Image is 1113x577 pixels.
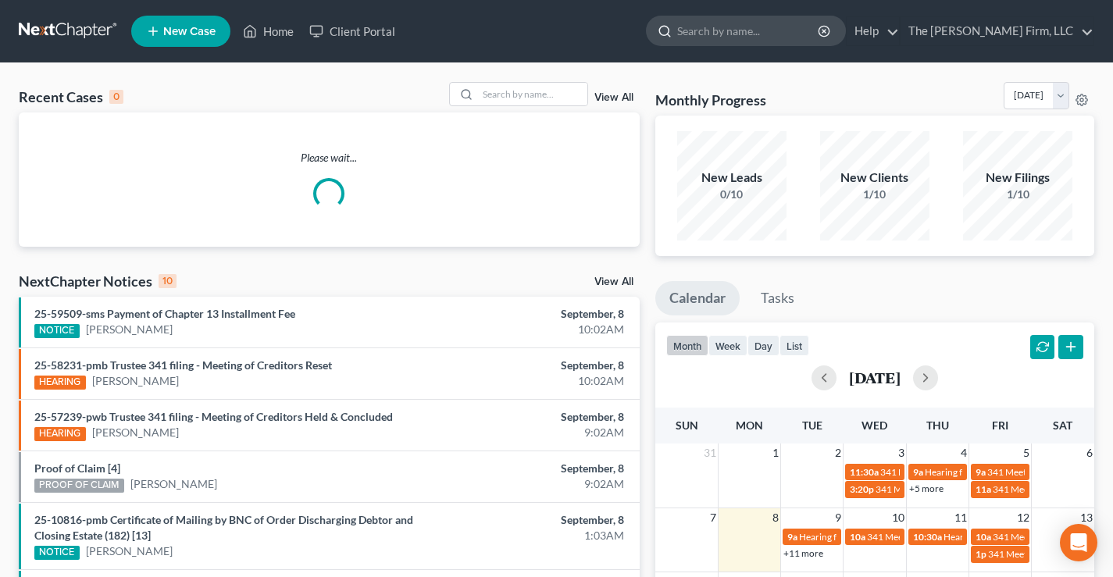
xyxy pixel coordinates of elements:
div: 1/10 [820,187,929,202]
div: Open Intercom Messenger [1060,524,1097,561]
span: 10a [850,531,865,543]
div: Recent Cases [19,87,123,106]
span: Hearing for [944,531,990,543]
span: 341 Meeting for [PERSON_NAME] [876,483,1016,495]
span: 10:30a [913,531,942,543]
div: NOTICE [34,546,80,560]
a: Calendar [655,281,740,315]
span: Sat [1053,419,1072,432]
div: September, 8 [438,306,624,322]
a: Help [847,17,899,45]
p: Please wait... [19,150,640,166]
span: 9a [913,466,923,478]
span: New Case [163,26,216,37]
a: [PERSON_NAME] [130,476,217,492]
a: [PERSON_NAME] [86,322,173,337]
a: +5 more [909,483,944,494]
div: 10 [159,274,177,288]
span: 10a [976,531,991,543]
button: week [708,335,747,356]
span: 11a [976,483,991,495]
h3: Monthly Progress [655,91,766,109]
span: 3 [897,443,906,462]
div: NextChapter Notices [19,272,177,290]
div: 1:03AM [438,528,624,543]
button: day [747,335,779,356]
a: Home [235,17,301,45]
a: [PERSON_NAME] [86,543,173,559]
span: 10 [890,508,906,527]
div: 10:02AM [438,373,624,389]
span: 9a [787,531,797,543]
span: 1p [976,548,986,560]
div: 10:02AM [438,322,624,337]
input: Search by name... [478,83,587,105]
span: 9a [976,466,986,478]
h2: [DATE] [849,369,901,386]
a: [PERSON_NAME] [92,425,179,440]
div: New Leads [677,169,787,187]
button: month [666,335,708,356]
a: +11 more [783,547,823,559]
span: 11:30a [850,466,879,478]
span: Tue [802,419,822,432]
div: PROOF OF CLAIM [34,479,124,493]
a: 25-58231-pmb Trustee 341 filing - Meeting of Creditors Reset [34,358,332,372]
span: 9 [833,508,843,527]
a: [PERSON_NAME] [92,373,179,389]
div: September, 8 [438,358,624,373]
div: 0/10 [677,187,787,202]
a: 25-59509-sms Payment of Chapter 13 Installment Fee [34,307,295,320]
span: 3:20p [850,483,874,495]
span: 2 [833,443,843,462]
div: 9:02AM [438,425,624,440]
span: Fri [992,419,1008,432]
span: Mon [736,419,763,432]
button: list [779,335,809,356]
a: The [PERSON_NAME] Firm, LLC [901,17,1093,45]
span: 8 [771,508,780,527]
span: Hearing for [PERSON_NAME] [799,531,921,543]
a: View All [594,276,633,287]
div: September, 8 [438,461,624,476]
span: 11 [953,508,969,527]
span: 7 [708,508,718,527]
div: New Clients [820,169,929,187]
div: HEARING [34,427,86,441]
div: New Filings [963,169,1072,187]
span: 341 Meeting for [PERSON_NAME] [867,531,1008,543]
div: NOTICE [34,324,80,338]
span: 5 [1022,443,1031,462]
a: Tasks [747,281,808,315]
div: 1/10 [963,187,1072,202]
span: 1 [771,443,780,462]
span: Wed [862,419,887,432]
span: 341 Meeting for [PERSON_NAME] [880,466,1021,478]
span: Thu [926,419,949,432]
a: Client Portal [301,17,403,45]
span: 6 [1085,443,1094,462]
div: 0 [109,90,123,104]
a: 25-57239-pwb Trustee 341 filing - Meeting of Creditors Held & Concluded [34,410,393,423]
span: Hearing for [PERSON_NAME] [925,466,1047,478]
span: 12 [1015,508,1031,527]
div: September, 8 [438,409,624,425]
span: 4 [959,443,969,462]
input: Search by name... [677,16,820,45]
a: View All [594,92,633,103]
span: Sun [676,419,698,432]
span: 13 [1079,508,1094,527]
span: 31 [702,443,718,462]
div: 9:02AM [438,476,624,492]
a: Proof of Claim [4] [34,461,120,475]
div: September, 8 [438,512,624,528]
a: 25-10816-pmb Certificate of Mailing by BNC of Order Discharging Debtor and Closing Estate (182) [13] [34,513,413,542]
div: HEARING [34,376,86,390]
